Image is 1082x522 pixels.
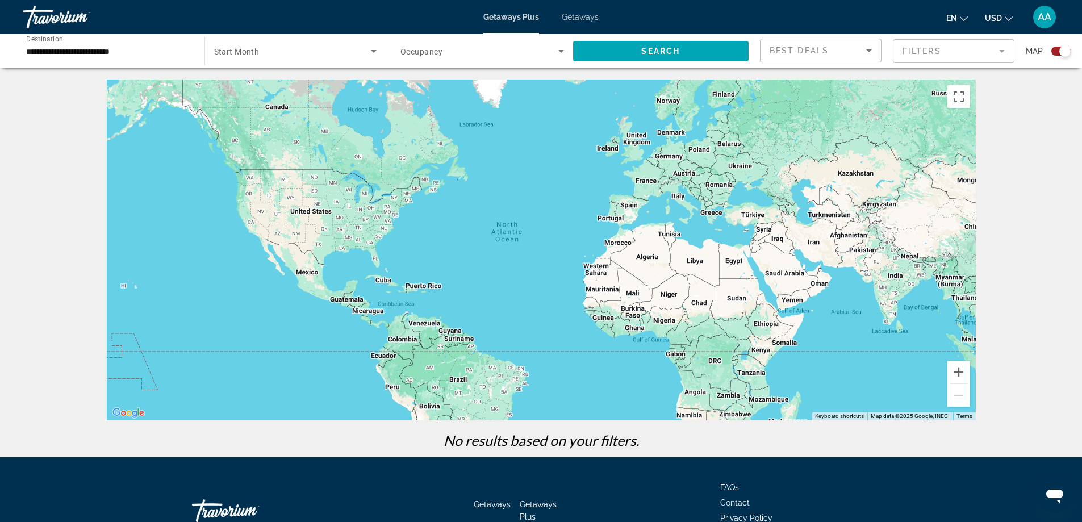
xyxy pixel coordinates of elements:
span: Destination [26,35,63,43]
button: Toggle fullscreen view [947,85,970,108]
iframe: Button to launch messaging window [1037,477,1073,513]
span: Map data ©2025 Google, INEGI [871,413,950,419]
a: Getaways [474,500,511,509]
button: Search [573,41,749,61]
button: Keyboard shortcuts [815,412,864,420]
a: Open this area in Google Maps (opens a new window) [110,406,147,420]
span: Best Deals [770,46,829,55]
span: USD [985,14,1002,23]
button: Filter [893,39,1014,64]
a: Terms (opens in new tab) [956,413,972,419]
a: Getaways Plus [520,500,557,521]
span: Start Month [214,47,260,56]
a: FAQs [720,483,739,492]
span: AA [1038,11,1051,23]
span: Search [641,47,680,56]
a: Getaways [562,12,599,22]
a: Travorium [23,2,136,32]
p: No results based on your filters. [101,432,981,449]
span: Map [1026,43,1043,59]
a: Contact [720,498,750,507]
a: Getaways Plus [483,12,539,22]
button: User Menu [1030,5,1059,29]
img: Google [110,406,147,420]
span: en [946,14,957,23]
button: Zoom out [947,384,970,407]
span: Occupancy [400,47,442,56]
mat-select: Sort by [770,44,872,57]
button: Change language [946,10,968,26]
button: Zoom in [947,361,970,383]
button: Change currency [985,10,1013,26]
